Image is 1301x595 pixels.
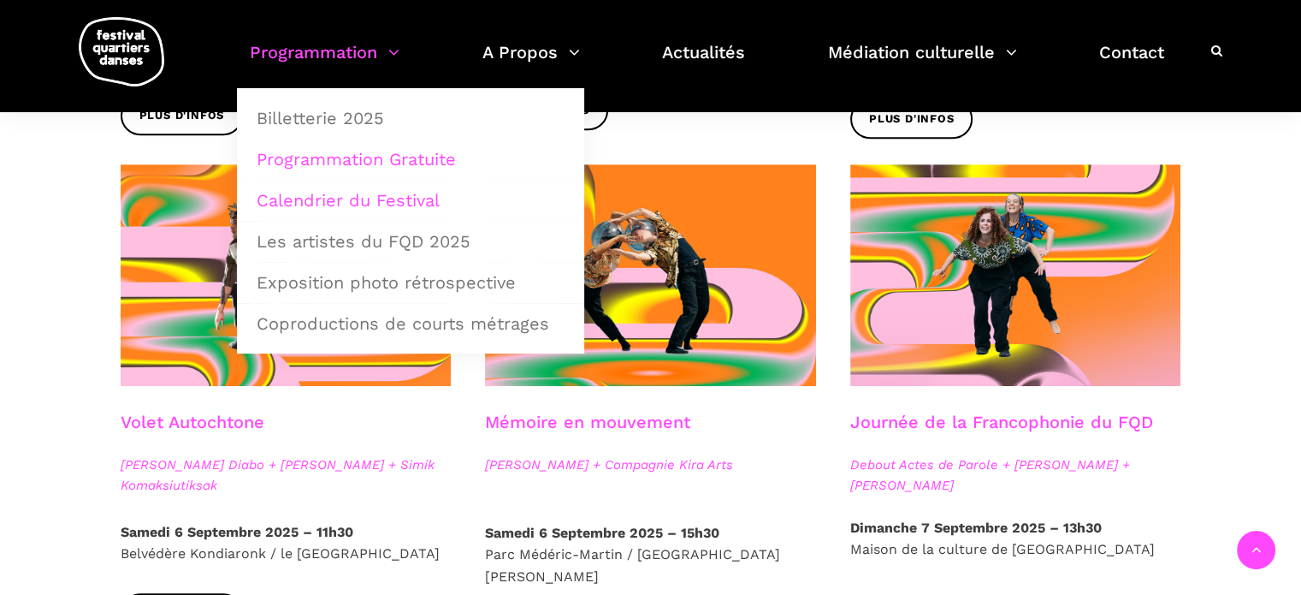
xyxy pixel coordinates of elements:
a: Médiation culturelle [828,38,1017,88]
a: Billetterie 2025 [246,98,575,138]
span: [PERSON_NAME] Diabo + [PERSON_NAME] + Simik Komaksiutiksak [121,455,452,496]
a: Coproductions de courts métrages [246,304,575,343]
span: [PERSON_NAME] + Compagnie Kira Arts [485,455,816,475]
a: Plus d'infos [850,99,973,138]
a: Programmation [250,38,399,88]
a: A Propos [482,38,580,88]
p: Maison de la culture de [GEOGRAPHIC_DATA] [850,517,1181,561]
strong: Samedi 6 Septembre 2025 – 11h30 [121,524,353,540]
p: Belvédère Kondiaronk / le [GEOGRAPHIC_DATA] [121,521,452,565]
a: Les artistes du FQD 2025 [246,222,575,261]
img: logo-fqd-med [79,17,164,86]
strong: Samedi 6 Septembre 2025 – 15h30 [485,525,719,541]
strong: Dimanche 7 Septembre 2025 – 13h30 [850,520,1102,536]
span: Plus d'infos [139,107,225,125]
a: Exposition photo rétrospective [246,263,575,302]
a: Mémoire en mouvement [485,412,690,432]
a: Journée de la Francophonie du FQD [850,412,1153,432]
span: Plus d'infos [869,110,955,128]
a: Calendrier du Festival [246,181,575,220]
a: Programmation Gratuite [246,140,575,179]
a: Volet Autochtone [121,412,264,432]
a: Plus d'infos [121,96,244,134]
a: Contact [1099,38,1164,88]
a: Actualités [662,38,745,88]
p: Parc Médéric-Martin / [GEOGRAPHIC_DATA][PERSON_NAME] [485,522,816,588]
span: Debout Actes de Parole + [PERSON_NAME] + [PERSON_NAME] [850,455,1181,496]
